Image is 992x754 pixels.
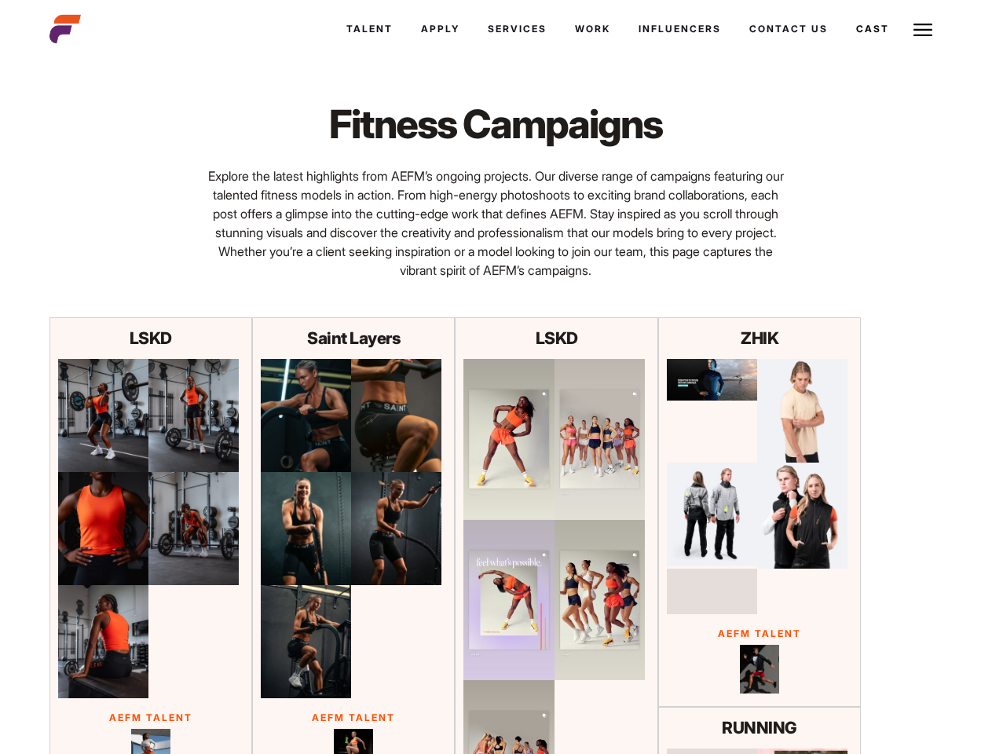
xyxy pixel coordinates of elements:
p: AEFM Talent [261,711,446,725]
a: Cast [842,8,903,50]
p: RUNNING [667,716,852,741]
img: cropped-aefm-brand-fav-22-square.png [49,13,81,45]
h1: Fitness Campaigns [277,101,715,148]
a: Apply [407,8,474,50]
p: ZHIK [667,326,852,351]
a: Influencers [624,8,735,50]
a: Talent [332,8,407,50]
p: LSKD [463,326,649,351]
p: LSKD [58,326,243,351]
a: Work [561,8,624,50]
a: Contact Us [735,8,842,50]
p: Saint Layers [261,326,446,351]
img: Connor Lateral Jump [740,645,779,694]
p: AEFM Talent [58,711,243,725]
p: AEFM Talent [667,627,852,641]
a: Services [474,8,561,50]
p: Explore the latest highlights from AEFM’s ongoing projects. Our diverse range of campaigns featur... [201,167,791,280]
img: Burger icon [913,20,932,39]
